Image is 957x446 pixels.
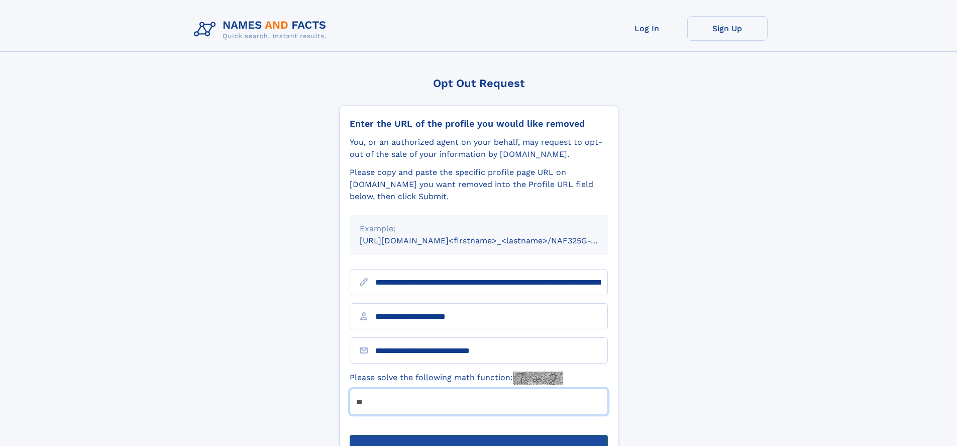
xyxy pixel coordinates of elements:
a: Log In [607,16,687,41]
a: Sign Up [687,16,768,41]
small: [URL][DOMAIN_NAME]<firstname>_<lastname>/NAF325G-xxxxxxxx [360,236,627,245]
div: Enter the URL of the profile you would like removed [350,118,608,129]
div: You, or an authorized agent on your behalf, may request to opt-out of the sale of your informatio... [350,136,608,160]
div: Please copy and paste the specific profile page URL on [DOMAIN_NAME] you want removed into the Pr... [350,166,608,203]
label: Please solve the following math function: [350,372,563,385]
div: Opt Out Request [339,77,618,90]
img: Logo Names and Facts [190,16,335,43]
div: Example: [360,223,598,235]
